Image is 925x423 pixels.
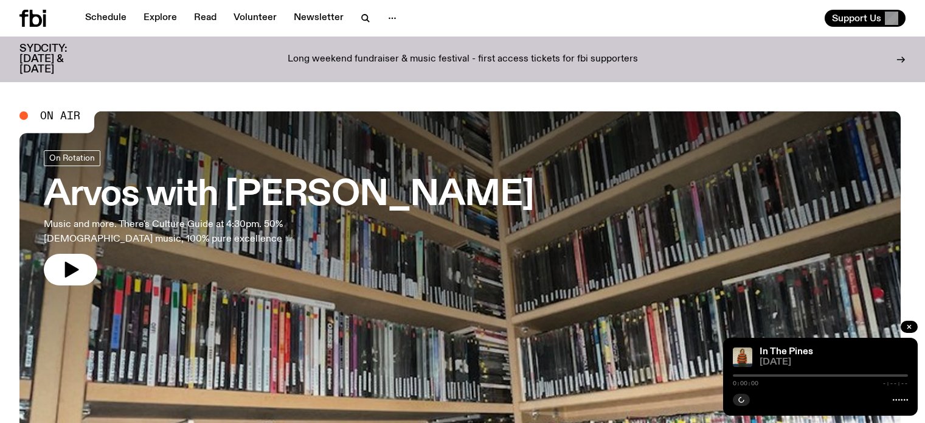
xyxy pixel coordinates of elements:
p: Music and more. There's Culture Guide at 4:30pm. 50% [DEMOGRAPHIC_DATA] music, 100% pure excellen... [44,217,355,246]
span: 0:00:00 [733,380,758,386]
span: On Air [40,110,80,121]
a: Newsletter [286,10,351,27]
span: On Rotation [49,153,95,163]
span: Support Us [832,13,881,24]
span: [DATE] [760,358,908,367]
h3: Arvos with [PERSON_NAME] [44,178,534,212]
h3: SYDCITY: [DATE] & [DATE] [19,44,97,75]
a: In The Pines [760,347,813,357]
a: Arvos with [PERSON_NAME]Music and more. There's Culture Guide at 4:30pm. 50% [DEMOGRAPHIC_DATA] m... [44,150,534,285]
a: On Rotation [44,150,100,166]
a: Explore [136,10,184,27]
button: Support Us [825,10,906,27]
a: Schedule [78,10,134,27]
a: Volunteer [226,10,284,27]
a: Read [187,10,224,27]
p: Long weekend fundraiser & music festival - first access tickets for fbi supporters [288,54,638,65]
span: -:--:-- [882,380,908,386]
